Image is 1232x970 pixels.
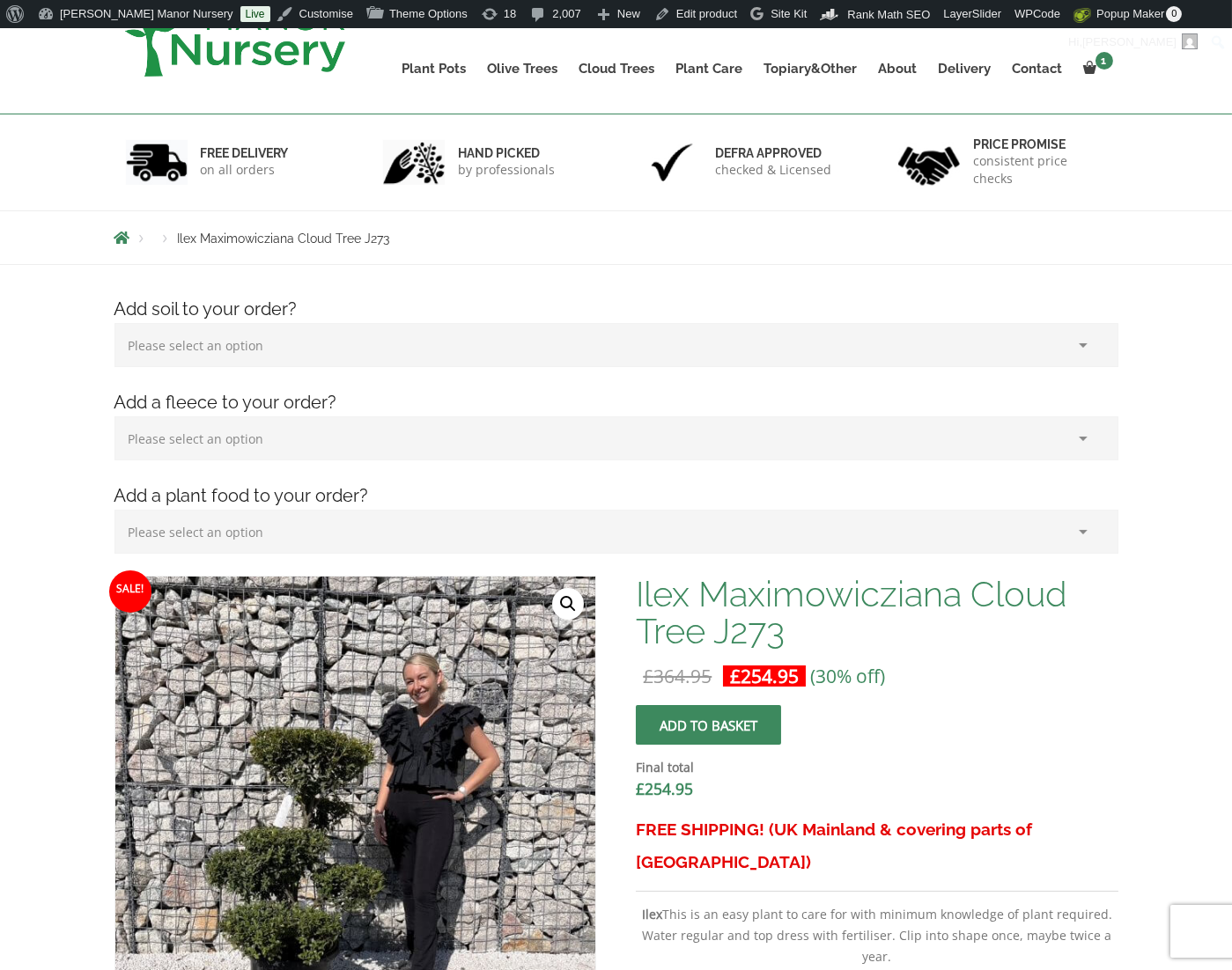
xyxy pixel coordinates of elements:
span: [PERSON_NAME] [1082,35,1177,48]
a: Live [240,6,270,22]
a: Contact [1002,56,1073,81]
bdi: 364.95 [643,664,712,688]
a: 1 [1073,56,1118,81]
span: Ilex Maximowicziana Cloud Tree J273 [178,231,390,246]
img: 3.jpg [641,140,703,185]
span: £ [730,664,741,688]
p: This is an easy plant to care for with minimum knowledge of plant required. Water regular and top... [636,904,1118,967]
img: 1.jpg [126,140,188,185]
img: 4.jpg [898,136,960,189]
span: £ [643,664,653,688]
h6: Defra approved [716,145,832,161]
h4: Add a plant food to your order? [101,482,1132,510]
dt: Final total [636,757,1118,778]
p: consistent price checks [973,152,1107,187]
button: Add to basket [636,705,781,745]
a: Topiary&Other [754,56,868,81]
a: About [868,56,928,81]
span: Site Kit [771,7,807,20]
a: Plant Care [666,56,754,81]
h4: Add soil to your order? [101,296,1132,323]
h3: FREE SHIPPING! (UK Mainland & covering parts of [GEOGRAPHIC_DATA]) [636,813,1118,878]
bdi: 254.95 [636,778,693,799]
nav: Breadcrumbs [114,231,1118,245]
a: Hi, [1062,28,1205,56]
a: Plant Pots [392,56,477,81]
span: 1 [1096,52,1113,70]
span: 0 [1166,6,1182,22]
p: by professionals [458,161,555,179]
a: View full-screen image gallery [552,588,584,620]
h4: Add a fleece to your order? [101,389,1132,416]
b: Ilex [642,906,662,922]
span: £ [636,778,645,799]
span: Rank Math SEO [847,8,930,21]
a: Cloud Trees [569,56,666,81]
span: Sale! [109,570,151,613]
h6: hand picked [458,145,555,161]
h1: Ilex Maximowicziana Cloud Tree J273 [636,576,1118,650]
p: on all orders [201,161,289,179]
h6: FREE DELIVERY [201,145,289,161]
bdi: 254.95 [730,664,799,688]
h6: Price promise [973,136,1107,152]
img: 2.jpg [383,140,445,185]
span: (30% off) [810,664,885,688]
p: checked & Licensed [716,161,832,179]
a: Delivery [928,56,1002,81]
a: Olive Trees [477,56,569,81]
